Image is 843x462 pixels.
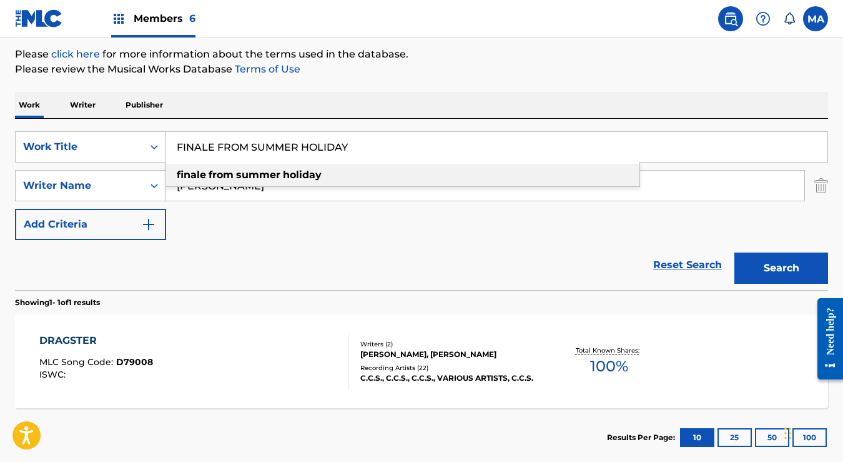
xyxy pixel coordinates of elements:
div: [PERSON_NAME], [PERSON_NAME] [360,349,541,360]
iframe: Resource Center [808,289,843,389]
div: Notifications [783,13,796,25]
a: DRAGSTERMLC Song Code:D79008ISWC:Writers (2)[PERSON_NAME], [PERSON_NAME]Recording Artists (22)C.C... [15,314,828,408]
img: Top Rightsholders [111,11,126,26]
span: ISWC : [39,369,69,380]
form: Search Form [15,131,828,290]
p: Writer [66,92,99,118]
img: help [756,11,771,26]
button: 10 [680,428,714,447]
button: Add Criteria [15,209,166,240]
button: 50 [755,428,789,447]
p: Please for more information about the terms used in the database. [15,47,828,62]
div: Writer Name [23,178,136,193]
div: Drag [784,414,792,452]
div: User Menu [803,6,828,31]
img: search [723,11,738,26]
div: Work Title [23,139,136,154]
a: Terms of Use [232,63,300,75]
div: C.C.S., C.C.S., C.C.S., VARIOUS ARTISTS, C.C.S. [360,373,541,384]
img: MLC Logo [15,9,63,28]
button: 25 [717,428,752,447]
span: 100 % [590,355,628,378]
p: Work [15,92,44,118]
span: 6 [189,13,195,24]
iframe: Chat Widget [781,402,843,462]
div: Writers ( 2 ) [360,339,541,349]
img: 9d2ae6d4665cec9f34b9.svg [141,217,156,232]
a: click here [51,48,100,60]
strong: holiday [283,169,322,181]
span: D79008 [116,356,153,368]
span: MLC Song Code : [39,356,116,368]
img: Delete Criterion [814,170,828,201]
p: Publisher [122,92,167,118]
p: Total Known Shares: [576,346,643,355]
strong: finale [177,169,206,181]
div: Recording Artists ( 22 ) [360,363,541,373]
div: DRAGSTER [39,333,153,348]
strong: from [209,169,234,181]
a: Reset Search [647,251,728,279]
p: Showing 1 - 1 of 1 results [15,297,100,308]
button: Search [734,253,828,284]
a: Public Search [718,6,743,31]
p: Please review the Musical Works Database [15,62,828,77]
p: Results Per Page: [607,432,678,443]
div: Help [751,6,776,31]
strong: summer [236,169,280,181]
span: Members [134,11,195,26]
